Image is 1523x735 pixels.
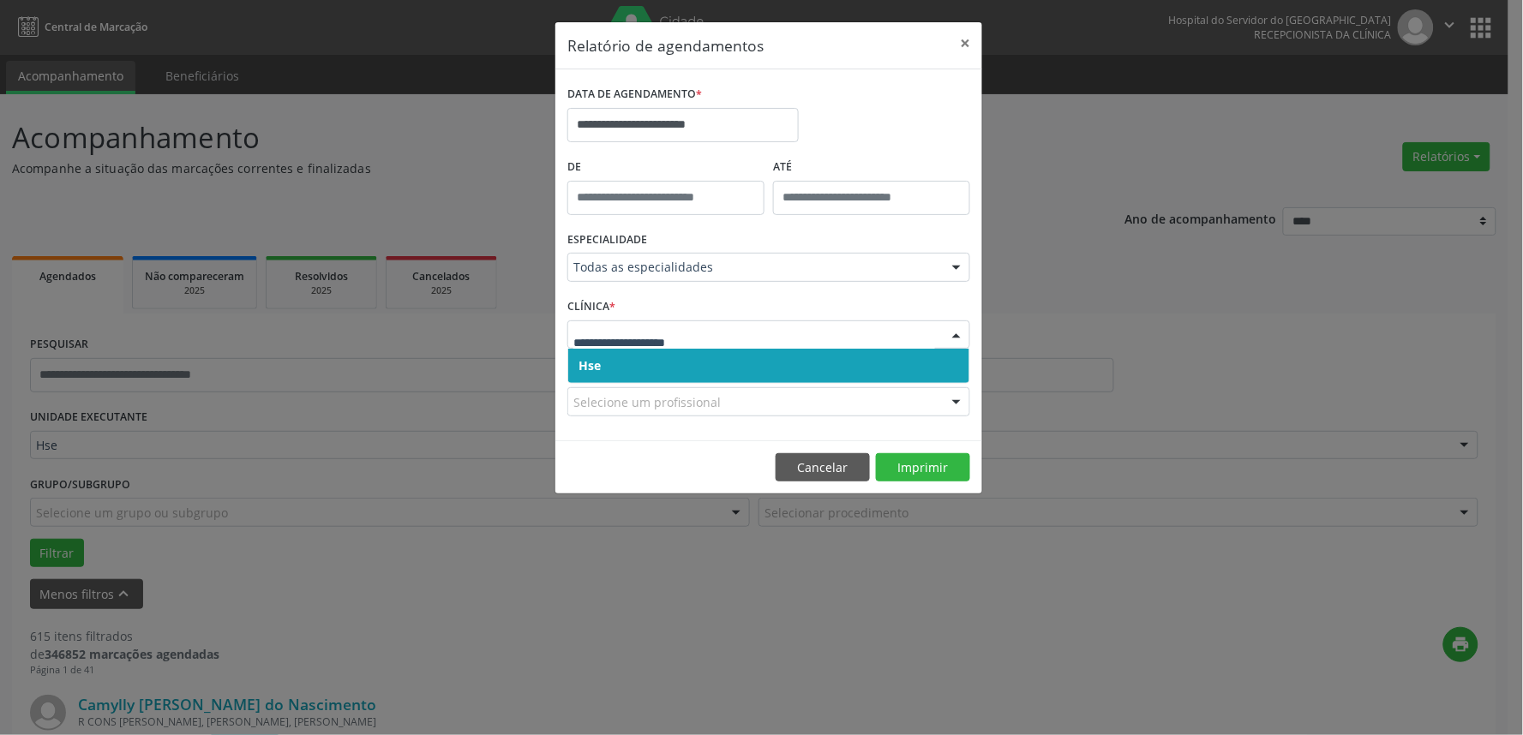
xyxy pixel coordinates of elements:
button: Close [948,22,982,64]
label: ATÉ [773,154,970,181]
label: CLÍNICA [567,294,615,320]
button: Cancelar [776,453,870,482]
h5: Relatório de agendamentos [567,34,764,57]
label: DATA DE AGENDAMENTO [567,81,702,108]
label: De [567,154,764,181]
span: Todas as especialidades [573,259,935,276]
span: Selecione um profissional [573,393,721,411]
button: Imprimir [876,453,970,482]
span: Hse [579,357,601,373]
label: ESPECIALIDADE [567,227,647,254]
